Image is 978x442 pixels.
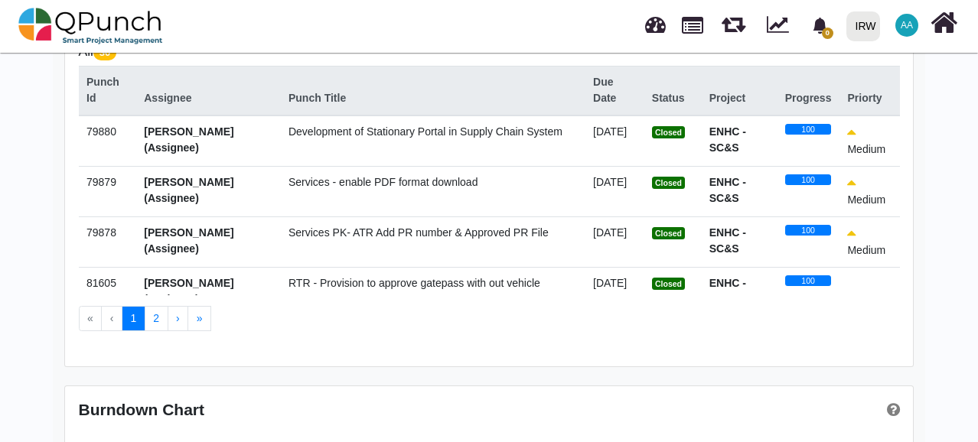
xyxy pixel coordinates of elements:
[79,400,490,419] div: Burndown Chart
[931,8,957,37] i: Home
[807,11,833,39] div: Notification
[785,275,832,286] div: 100
[709,226,746,255] strong: ENHC - SC&S
[187,306,211,332] button: Go to last page
[168,306,189,332] button: Go to next page
[785,124,832,135] div: 100
[709,125,746,154] strong: ENHC - SC&S
[289,90,577,106] div: Punch Title
[289,176,478,188] span: Services - enable PDF format download
[682,10,703,34] span: Projects
[839,115,900,167] td: Medium
[79,306,900,332] ul: Pagination
[652,126,685,138] span: Closed
[709,277,746,305] strong: ENHC - SC&S
[289,277,540,289] span: RTR - Provision to approve gatepass with out vehicle
[122,306,145,332] button: Go to page 1
[882,401,900,418] a: Help
[289,125,562,138] span: Development of Stationary Portal in Supply Chain System
[709,90,769,106] div: Project
[785,90,832,106] div: Progress
[289,226,549,239] span: Services PK- ATR Add PR number & Approved PR File
[585,216,644,267] td: [DATE]
[645,9,666,32] span: Dashboard
[585,267,644,316] td: [DATE]
[86,74,128,106] div: Punch Id
[785,174,832,185] div: 100
[895,14,918,37] span: Ahad Ahmed Taji
[86,176,116,188] span: 79879
[759,1,803,51] div: Dynamic Report
[144,176,233,204] span: [PERSON_NAME](Assignee)
[812,18,828,34] svg: bell fill
[886,1,927,50] a: AA
[709,176,746,204] strong: ENHC - SC&S
[652,227,685,239] span: Closed
[585,115,644,167] td: [DATE]
[847,90,892,106] div: Priorty
[803,1,840,49] a: bell fill0
[901,21,913,30] span: AA
[585,166,644,216] td: [DATE]
[86,226,116,239] span: 79878
[839,166,900,216] td: Medium
[839,1,886,51] a: IRW
[593,74,636,106] div: Due Date
[722,8,745,33] span: Releases
[652,90,693,106] div: Status
[785,225,832,236] div: 100
[856,13,876,40] div: IRW
[839,216,900,267] td: Medium
[86,277,116,289] span: 81605
[144,277,233,305] span: [PERSON_NAME](Assignee)
[652,177,685,189] span: Closed
[145,306,168,332] button: Go to page 2
[822,28,833,39] span: 0
[86,125,116,138] span: 79880
[144,125,233,154] span: [PERSON_NAME](Assignee)
[144,226,233,255] span: [PERSON_NAME](Assignee)
[144,90,272,106] div: Assignee
[652,278,685,290] span: Closed
[18,3,163,49] img: qpunch-sp.fa6292f.png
